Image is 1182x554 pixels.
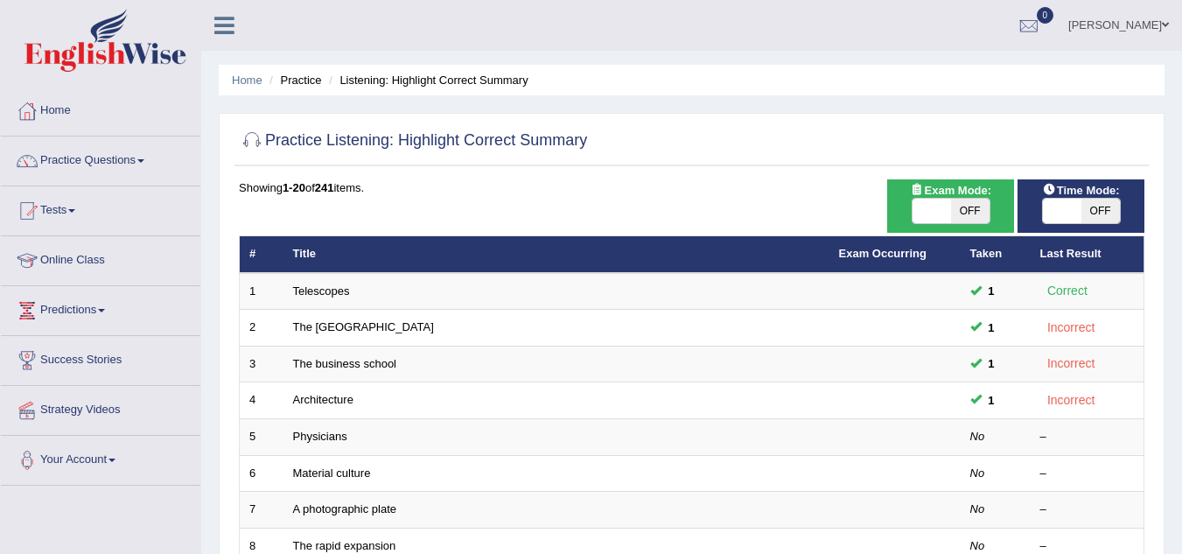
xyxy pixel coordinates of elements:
div: Incorrect [1040,354,1102,374]
a: Online Class [1,236,200,280]
span: Exam Mode: [903,181,997,200]
span: You can still take this question [982,319,1002,337]
span: OFF [1081,199,1120,223]
div: Correct [1040,281,1095,301]
b: 241 [315,181,334,194]
td: 4 [240,382,283,419]
h2: Practice Listening: Highlight Correct Summary [239,128,587,154]
td: 3 [240,346,283,382]
span: You can still take this question [982,391,1002,410]
div: – [1040,466,1135,482]
div: Showing of items. [239,179,1144,196]
a: Telescopes [293,284,350,298]
li: Listening: Highlight Correct Summary [325,72,528,88]
a: Physicians [293,430,347,443]
div: Show exams occurring in exams [887,179,1014,233]
span: 0 [1037,7,1054,24]
b: 1-20 [283,181,305,194]
a: Material culture [293,466,371,480]
div: – [1040,429,1135,445]
th: Taken [961,236,1031,273]
th: Last Result [1031,236,1144,273]
td: 7 [240,492,283,529]
em: No [970,502,985,515]
span: You can still take this question [982,282,1002,300]
a: Exam Occurring [839,247,927,260]
td: 6 [240,455,283,492]
a: Success Stories [1,336,200,380]
a: Tests [1,186,200,230]
em: No [970,430,985,443]
a: A photographic plate [293,502,397,515]
a: The business school [293,357,397,370]
div: Incorrect [1040,390,1102,410]
td: 1 [240,273,283,310]
a: The rapid expansion [293,539,396,552]
a: Home [232,74,262,87]
th: Title [283,236,829,273]
td: 2 [240,310,283,347]
a: Strategy Videos [1,386,200,430]
span: Time Mode: [1036,181,1127,200]
li: Practice [265,72,321,88]
div: Incorrect [1040,318,1102,338]
div: – [1040,501,1135,518]
em: No [970,539,985,552]
a: Home [1,87,200,130]
a: Predictions [1,286,200,330]
td: 5 [240,419,283,456]
a: Architecture [293,393,353,406]
a: Practice Questions [1,137,200,180]
a: The [GEOGRAPHIC_DATA] [293,320,434,333]
th: # [240,236,283,273]
em: No [970,466,985,480]
span: OFF [951,199,990,223]
a: Your Account [1,436,200,480]
span: You can still take this question [982,354,1002,373]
